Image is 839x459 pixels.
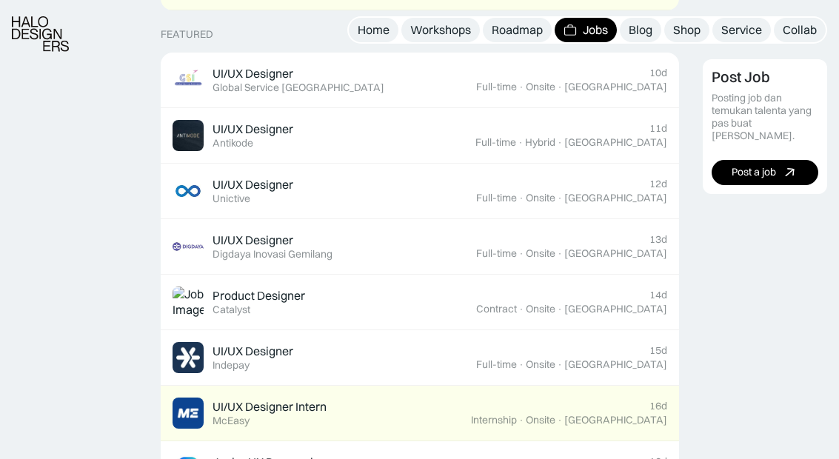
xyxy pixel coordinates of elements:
div: · [518,247,524,260]
div: UI/UX Designer [213,121,293,137]
div: Onsite [526,81,555,93]
div: Catalyst [213,304,250,316]
div: · [518,136,524,149]
div: · [557,136,563,149]
div: Global Service [GEOGRAPHIC_DATA] [213,81,384,94]
div: Posting job dan temukan talenta yang pas buat [PERSON_NAME]. [712,92,819,141]
div: · [518,81,524,93]
a: Shop [664,18,709,42]
div: Shop [673,22,701,38]
div: Workshops [410,22,471,38]
div: Jobs [583,22,608,38]
div: · [518,358,524,371]
a: Blog [620,18,661,42]
div: · [557,192,563,204]
img: Job Image [173,231,204,262]
a: Job ImageProduct DesignerCatalyst14dContract·Onsite·[GEOGRAPHIC_DATA] [161,275,679,330]
div: Post Job [712,68,770,86]
div: Blog [629,22,652,38]
a: Service [712,18,771,42]
div: · [518,303,524,315]
img: Job Image [173,120,204,151]
a: Job ImageUI/UX DesignerUnictive12dFull-time·Onsite·[GEOGRAPHIC_DATA] [161,164,679,219]
div: · [518,414,524,426]
a: Job ImageUI/UX Designer InternMcEasy16dInternship·Onsite·[GEOGRAPHIC_DATA] [161,386,679,441]
div: UI/UX Designer [213,344,293,359]
div: 11d [649,122,667,135]
div: Digdaya Inovasi Gemilang [213,248,332,261]
div: [GEOGRAPHIC_DATA] [564,81,667,93]
div: 12d [649,178,667,190]
div: Hybrid [525,136,555,149]
div: · [557,81,563,93]
div: UI/UX Designer [213,66,293,81]
div: Home [358,22,390,38]
div: 15d [649,344,667,357]
div: Post a job [732,166,776,178]
a: Home [349,18,398,42]
div: Full-time [475,136,516,149]
div: UI/UX Designer Intern [213,399,327,415]
div: [GEOGRAPHIC_DATA] [564,136,667,149]
img: Job Image [173,64,204,96]
div: · [557,414,563,426]
div: 13d [649,233,667,246]
div: Antikode [213,137,253,150]
div: Unictive [213,192,250,205]
div: [GEOGRAPHIC_DATA] [564,192,667,204]
div: Service [721,22,762,38]
div: Onsite [526,358,555,371]
img: Job Image [173,342,204,373]
img: Job Image [173,287,204,318]
img: Job Image [173,398,204,429]
div: · [518,192,524,204]
div: Full-time [476,192,517,204]
div: Internship [471,414,517,426]
div: Featured [161,28,213,41]
div: [GEOGRAPHIC_DATA] [564,303,667,315]
a: Post a job [712,159,819,184]
div: McEasy [213,415,250,427]
div: [GEOGRAPHIC_DATA] [564,414,667,426]
div: Contract [476,303,517,315]
div: [GEOGRAPHIC_DATA] [564,247,667,260]
a: Collab [774,18,826,42]
div: · [557,358,563,371]
div: UI/UX Designer [213,177,293,192]
a: Jobs [555,18,617,42]
div: Indepay [213,359,250,372]
div: · [557,303,563,315]
div: UI/UX Designer [213,232,293,248]
div: 16d [649,400,667,412]
div: · [557,247,563,260]
div: Onsite [526,192,555,204]
div: Full-time [476,247,517,260]
div: Full-time [476,358,517,371]
img: Job Image [173,175,204,207]
a: Job ImageUI/UX DesignerDigdaya Inovasi Gemilang13dFull-time·Onsite·[GEOGRAPHIC_DATA] [161,219,679,275]
div: [GEOGRAPHIC_DATA] [564,358,667,371]
div: 14d [649,289,667,301]
div: 10d [649,67,667,79]
div: Collab [783,22,817,38]
div: Roadmap [492,22,543,38]
a: Workshops [401,18,480,42]
div: Full-time [476,81,517,93]
div: Onsite [526,303,555,315]
div: Onsite [526,247,555,260]
a: Job ImageUI/UX DesignerAntikode11dFull-time·Hybrid·[GEOGRAPHIC_DATA] [161,108,679,164]
div: Onsite [526,414,555,426]
a: Job ImageUI/UX DesignerIndepay15dFull-time·Onsite·[GEOGRAPHIC_DATA] [161,330,679,386]
div: Product Designer [213,288,305,304]
a: Roadmap [483,18,552,42]
a: Job ImageUI/UX DesignerGlobal Service [GEOGRAPHIC_DATA]10dFull-time·Onsite·[GEOGRAPHIC_DATA] [161,53,679,108]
